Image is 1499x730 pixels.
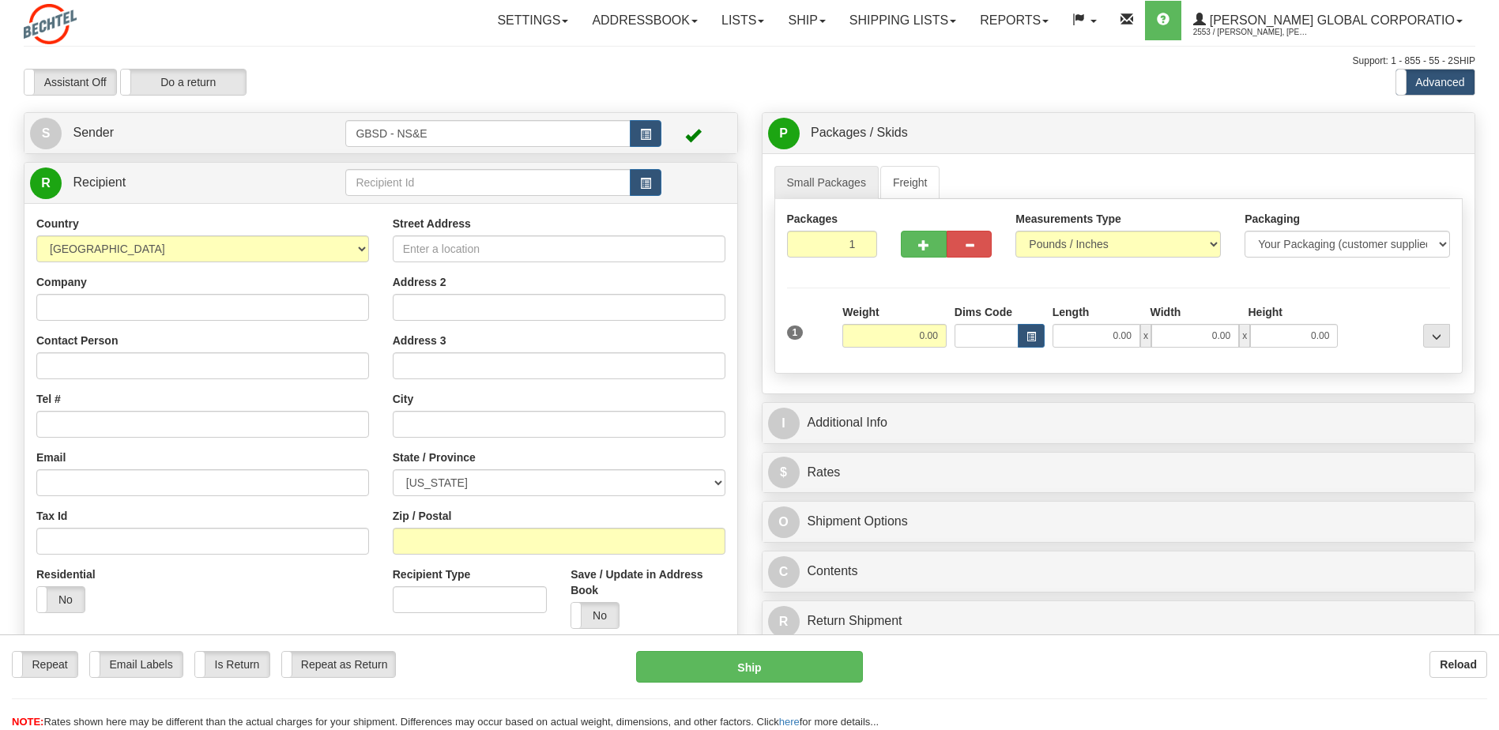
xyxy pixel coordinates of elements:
a: Lists [710,1,776,40]
label: Contact Person [36,333,118,348]
b: Reload [1440,658,1477,671]
label: Zip / Postal [393,508,452,524]
label: Packaging [1245,211,1300,227]
span: $ [768,457,800,488]
a: Settings [485,1,580,40]
label: State / Province [393,450,476,465]
label: Measurements Type [1015,211,1121,227]
input: Enter a location [393,235,725,262]
a: RReturn Shipment [768,605,1470,638]
label: Address 3 [393,333,446,348]
label: Recipient Type [393,566,471,582]
label: Do a return [121,70,246,95]
span: R [768,606,800,638]
div: ... [1423,324,1450,348]
span: R [30,167,62,199]
label: Residential [36,566,96,582]
a: CContents [768,555,1470,588]
label: Street Address [393,216,471,231]
label: No [37,587,85,612]
a: OShipment Options [768,506,1470,538]
a: S Sender [30,117,345,149]
label: Tel # [36,391,61,407]
label: Address 2 [393,274,446,290]
span: P [768,118,800,149]
a: here [779,716,800,728]
label: Assistant Off [24,70,116,95]
span: C [768,556,800,588]
label: Height [1248,304,1282,320]
a: [PERSON_NAME] Global Corporatio 2553 / [PERSON_NAME], [PERSON_NAME] [1181,1,1475,40]
a: Freight [880,166,940,199]
span: x [1140,324,1151,348]
a: Small Packages [774,166,879,199]
span: Packages / Skids [811,126,908,139]
a: P Packages / Skids [768,117,1470,149]
label: Company [36,274,87,290]
input: Sender Id [345,120,630,147]
span: I [768,408,800,439]
label: Repeat [13,652,77,677]
label: No [571,603,619,628]
a: Ship [776,1,837,40]
span: O [768,506,800,538]
label: Length [1053,304,1090,320]
a: $Rates [768,457,1470,489]
label: Dims Code [955,304,1012,320]
a: Reports [968,1,1060,40]
a: Addressbook [580,1,710,40]
span: Sender [73,126,114,139]
label: Weight [842,304,879,320]
label: Email Labels [90,652,183,677]
label: City [393,391,413,407]
label: Is Return [195,652,269,677]
img: logo2553.jpg [24,4,77,44]
button: Reload [1429,651,1487,678]
label: Email [36,450,66,465]
label: Width [1151,304,1181,320]
span: 2553 / [PERSON_NAME], [PERSON_NAME] [1193,24,1312,40]
a: R Recipient [30,167,311,199]
a: IAdditional Info [768,407,1470,439]
span: NOTE: [12,716,43,728]
label: Advanced [1396,70,1475,95]
div: Support: 1 - 855 - 55 - 2SHIP [24,55,1475,68]
span: 1 [787,325,804,340]
label: Repeat as Return [282,652,395,677]
iframe: chat widget [1463,284,1497,446]
label: Tax Id [36,508,67,524]
label: Save / Update in Address Book [571,566,725,598]
input: Recipient Id [345,169,630,196]
button: Ship [636,651,862,683]
span: Recipient [73,175,126,189]
span: S [30,118,62,149]
label: Packages [787,211,838,227]
a: Shipping lists [838,1,968,40]
span: x [1239,324,1250,348]
label: Country [36,216,79,231]
span: [PERSON_NAME] Global Corporatio [1206,13,1455,27]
